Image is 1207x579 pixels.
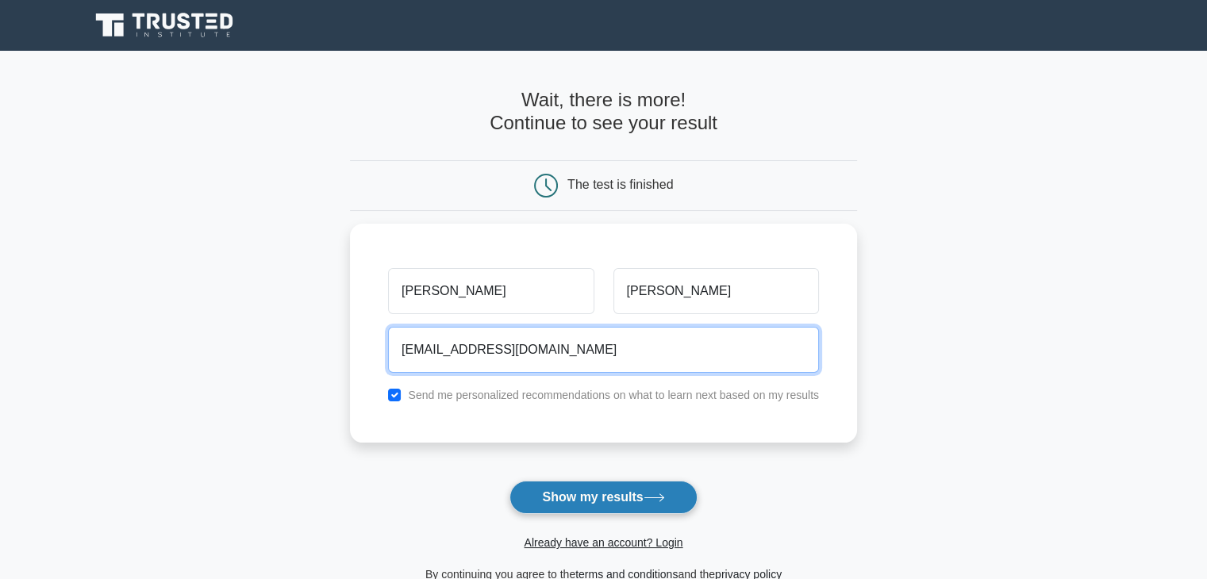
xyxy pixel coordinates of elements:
div: The test is finished [567,178,673,191]
h4: Wait, there is more! Continue to see your result [350,89,857,135]
a: Already have an account? Login [524,536,682,549]
label: Send me personalized recommendations on what to learn next based on my results [408,389,819,401]
input: First name [388,268,594,314]
button: Show my results [509,481,697,514]
input: Email [388,327,819,373]
input: Last name [613,268,819,314]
